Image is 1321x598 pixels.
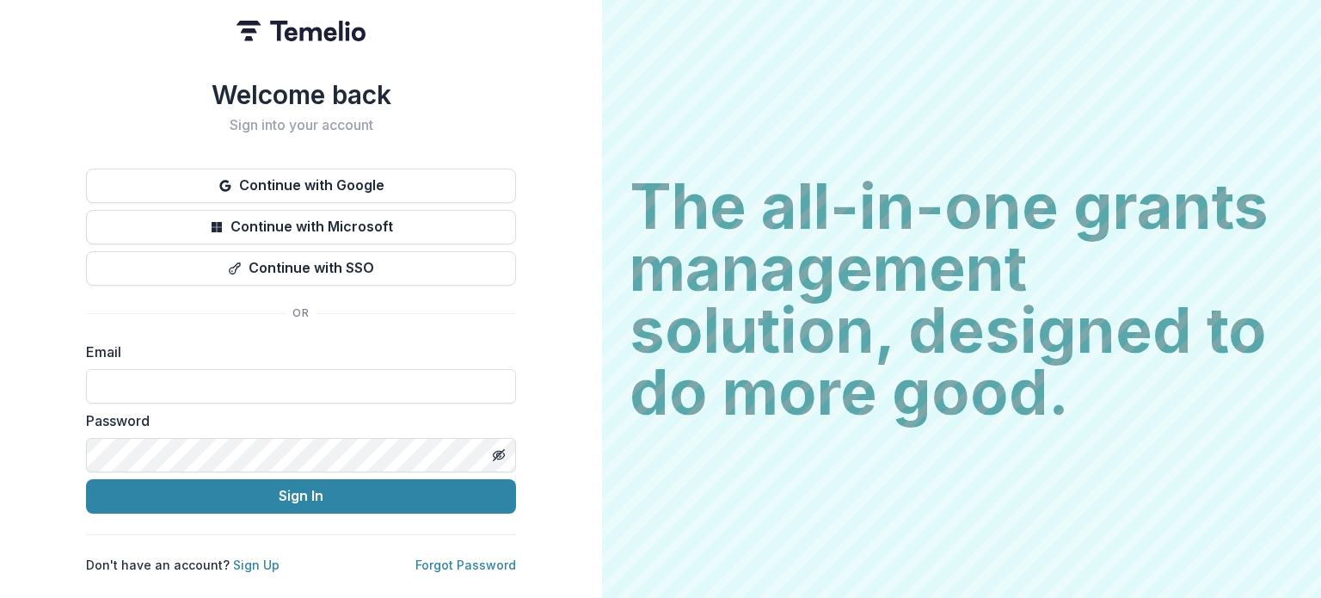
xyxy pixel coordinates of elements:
[86,79,516,110] h1: Welcome back
[86,479,516,514] button: Sign In
[86,210,516,244] button: Continue with Microsoft
[86,117,516,133] h2: Sign into your account
[86,556,280,574] p: Don't have an account?
[86,342,506,362] label: Email
[237,21,366,41] img: Temelio
[233,558,280,572] a: Sign Up
[415,558,516,572] a: Forgot Password
[86,169,516,203] button: Continue with Google
[86,410,506,431] label: Password
[485,441,513,469] button: Toggle password visibility
[86,251,516,286] button: Continue with SSO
